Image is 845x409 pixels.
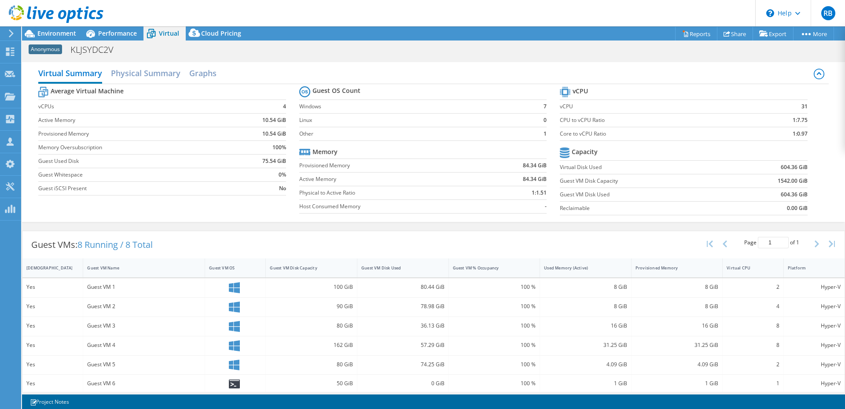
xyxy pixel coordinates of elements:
[560,204,727,213] label: Reclaimable
[270,302,353,311] div: 90 GiB
[788,282,841,292] div: Hyper-V
[272,143,286,152] b: 100%
[523,175,547,184] b: 84.34 GiB
[560,129,751,138] label: Core to vCPU Ratio
[26,379,79,388] div: Yes
[573,87,588,96] b: vCPU
[26,321,79,331] div: Yes
[262,157,286,166] b: 75.54 GiB
[37,29,76,37] span: Environment
[727,321,779,331] div: 8
[98,29,137,37] span: Performance
[38,129,232,138] label: Provisioned Memory
[781,163,808,172] b: 604.36 GiB
[270,379,353,388] div: 50 GiB
[453,340,536,350] div: 100 %
[727,282,779,292] div: 2
[87,265,190,271] div: Guest VM Name
[26,302,79,311] div: Yes
[560,177,727,185] label: Guest VM Disk Capacity
[38,64,102,84] h2: Virtual Summary
[544,265,617,271] div: Used Memory (Active)
[788,360,841,369] div: Hyper-V
[270,265,342,271] div: Guest VM Disk Capacity
[26,340,79,350] div: Yes
[87,340,201,350] div: Guest VM 4
[38,143,232,152] label: Memory Oversubscription
[159,29,179,37] span: Virtual
[544,102,547,111] b: 7
[262,129,286,138] b: 10.54 GiB
[283,102,286,111] b: 4
[636,321,719,331] div: 16 GiB
[545,202,547,211] b: -
[727,302,779,311] div: 4
[787,204,808,213] b: 0.00 GiB
[781,190,808,199] b: 604.36 GiB
[544,321,627,331] div: 16 GiB
[544,129,547,138] b: 1
[821,6,835,20] span: RB
[793,27,834,41] a: More
[793,116,808,125] b: 1:7.75
[453,302,536,311] div: 100 %
[572,147,598,156] b: Capacity
[299,102,535,111] label: Windows
[361,265,434,271] div: Guest VM Disk Used
[636,265,708,271] div: Provisioned Memory
[788,302,841,311] div: Hyper-V
[38,116,232,125] label: Active Memory
[299,175,481,184] label: Active Memory
[675,27,717,41] a: Reports
[523,161,547,170] b: 84.34 GiB
[361,321,445,331] div: 36.13 GiB
[299,129,535,138] label: Other
[87,302,201,311] div: Guest VM 2
[453,265,525,271] div: Guest VM % Occupancy
[361,360,445,369] div: 74.25 GiB
[560,190,727,199] label: Guest VM Disk Used
[66,45,127,55] h1: KLJSYDC2V
[766,9,774,17] svg: \n
[636,360,719,369] div: 4.09 GiB
[636,379,719,388] div: 1 GiB
[299,202,481,211] label: Host Consumed Memory
[270,282,353,292] div: 100 GiB
[560,116,751,125] label: CPU to vCPU Ratio
[717,27,753,41] a: Share
[453,321,536,331] div: 100 %
[636,282,719,292] div: 8 GiB
[532,188,547,197] b: 1:1.51
[544,379,627,388] div: 1 GiB
[299,188,481,197] label: Physical to Active Ratio
[262,116,286,125] b: 10.54 GiB
[796,239,799,246] span: 1
[636,302,719,311] div: 8 GiB
[544,340,627,350] div: 31.25 GiB
[453,282,536,292] div: 100 %
[753,27,794,41] a: Export
[111,64,180,82] h2: Physical Summary
[201,29,241,37] span: Cloud Pricing
[87,360,201,369] div: Guest VM 5
[560,163,727,172] label: Virtual Disk Used
[361,302,445,311] div: 78.98 GiB
[758,237,789,248] input: jump to page
[544,360,627,369] div: 4.09 GiB
[279,170,286,179] b: 0%
[26,265,68,271] div: [DEMOGRAPHIC_DATA]
[788,265,830,271] div: Platform
[778,177,808,185] b: 1542.00 GiB
[87,321,201,331] div: Guest VM 3
[299,116,535,125] label: Linux
[727,360,779,369] div: 2
[24,396,75,407] a: Project Notes
[727,265,768,271] div: Virtual CPU
[26,282,79,292] div: Yes
[312,86,360,95] b: Guest OS Count
[38,170,232,179] label: Guest Whitespace
[77,239,153,251] span: 8 Running / 8 Total
[87,379,201,388] div: Guest VM 6
[801,102,808,111] b: 31
[270,340,353,350] div: 162 GiB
